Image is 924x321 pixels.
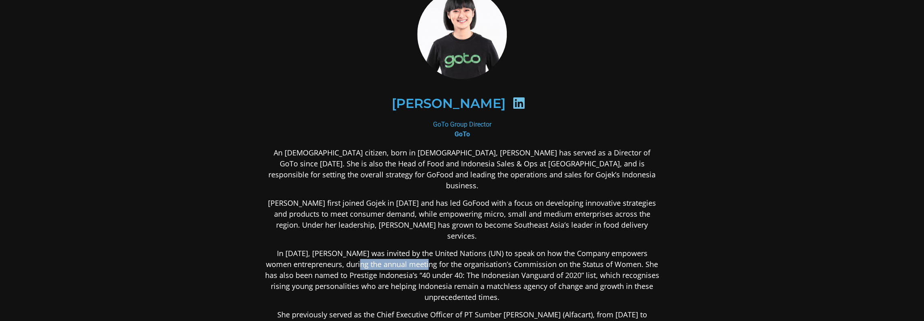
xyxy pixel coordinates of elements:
[265,198,659,241] p: [PERSON_NAME] first joined Gojek in [DATE] and has led GoFood with a focus on developing innovati...
[265,147,659,191] p: An [DEMOGRAPHIC_DATA] citizen, born in [DEMOGRAPHIC_DATA], [PERSON_NAME] has served as a Director...
[265,120,659,139] div: GoTo Group Director
[391,97,505,110] h2: [PERSON_NAME]
[265,248,659,303] p: In [DATE], [PERSON_NAME] was invited by the United Nations (UN) to speak on how the Company empow...
[454,130,470,138] b: GoTo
